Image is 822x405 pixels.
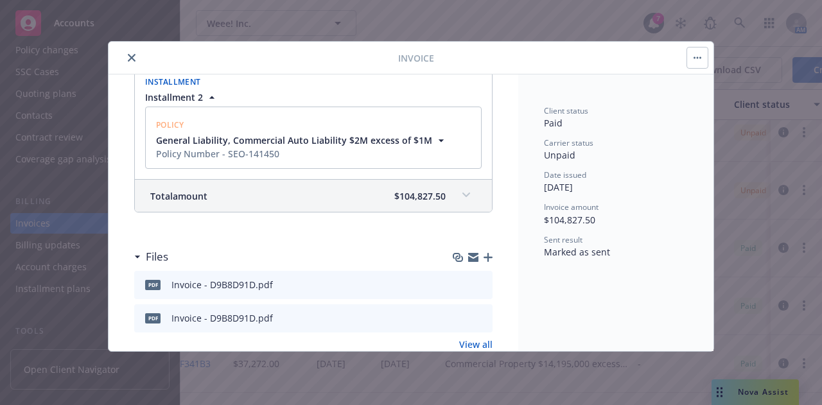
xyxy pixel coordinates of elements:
[476,278,487,291] button: preview file
[145,90,203,104] span: Installment 2
[156,119,184,130] span: Policy
[134,248,168,265] div: Files
[455,311,466,325] button: download file
[171,278,273,291] div: Invoice - D9B8D91D.pdf
[145,76,200,87] span: Installment
[476,311,487,325] button: preview file
[145,90,218,104] button: Installment 2
[544,137,593,148] span: Carrier status
[544,117,563,129] span: Paid
[544,234,582,245] span: Sent result
[459,338,493,351] a: View all
[156,134,448,147] button: General Liability, Commercial Auto Liability $2M excess of $1M
[544,181,573,193] span: [DATE]
[156,147,448,160] div: Policy Number - SEO-141450
[544,105,588,116] span: Client status
[145,313,161,323] span: pdf
[156,134,432,147] span: General Liability, Commercial Auto Liability $2M excess of $1M
[544,202,599,212] span: Invoice amount
[544,246,610,258] span: Marked as sent
[124,50,139,65] button: close
[394,189,446,203] span: $104,827.50
[150,189,207,203] span: Total amount
[145,280,161,289] span: pdf
[544,149,575,161] span: Unpaid
[398,51,434,65] span: Invoice
[544,169,586,180] span: Date issued
[455,278,466,291] button: download file
[146,248,168,265] h3: Files
[135,180,492,212] div: Totalamount$104,827.50
[171,311,273,325] div: Invoice - D9B8D91D.pdf
[544,214,595,226] span: $104,827.50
